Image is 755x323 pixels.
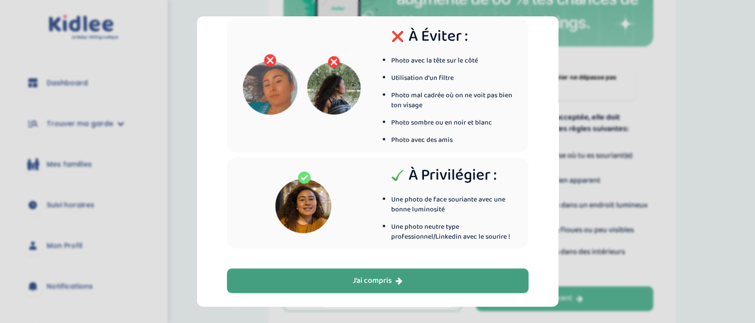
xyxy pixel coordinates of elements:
li: Une photo neutre type professionnel/Linkedin avec le sourire ! [391,222,519,242]
img: image_refused_1.PNG [238,53,303,118]
img: image_accepted.PNG [271,171,335,235]
img: check_green.png [391,169,404,182]
img: image_refused_2.PNG [303,53,367,118]
li: Photo avec la tête sur le côté [391,56,519,65]
li: Une photo de face souriante avec une bonne luminosité [391,194,519,214]
li: Photo avec des amis [391,135,519,145]
img: red_x_close.png [391,30,404,43]
li: Photo sombre ou en noir et blanc [391,118,519,128]
li: Utilisation d’un filtre [391,73,519,83]
button: J’ai compris [227,268,529,293]
span: à éviter : [391,25,519,48]
span: à privilégier : [391,164,519,187]
li: Photo mal cadrée où on ne voit pas bien ton visage [391,90,519,110]
div: J’ai compris [353,275,403,287]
